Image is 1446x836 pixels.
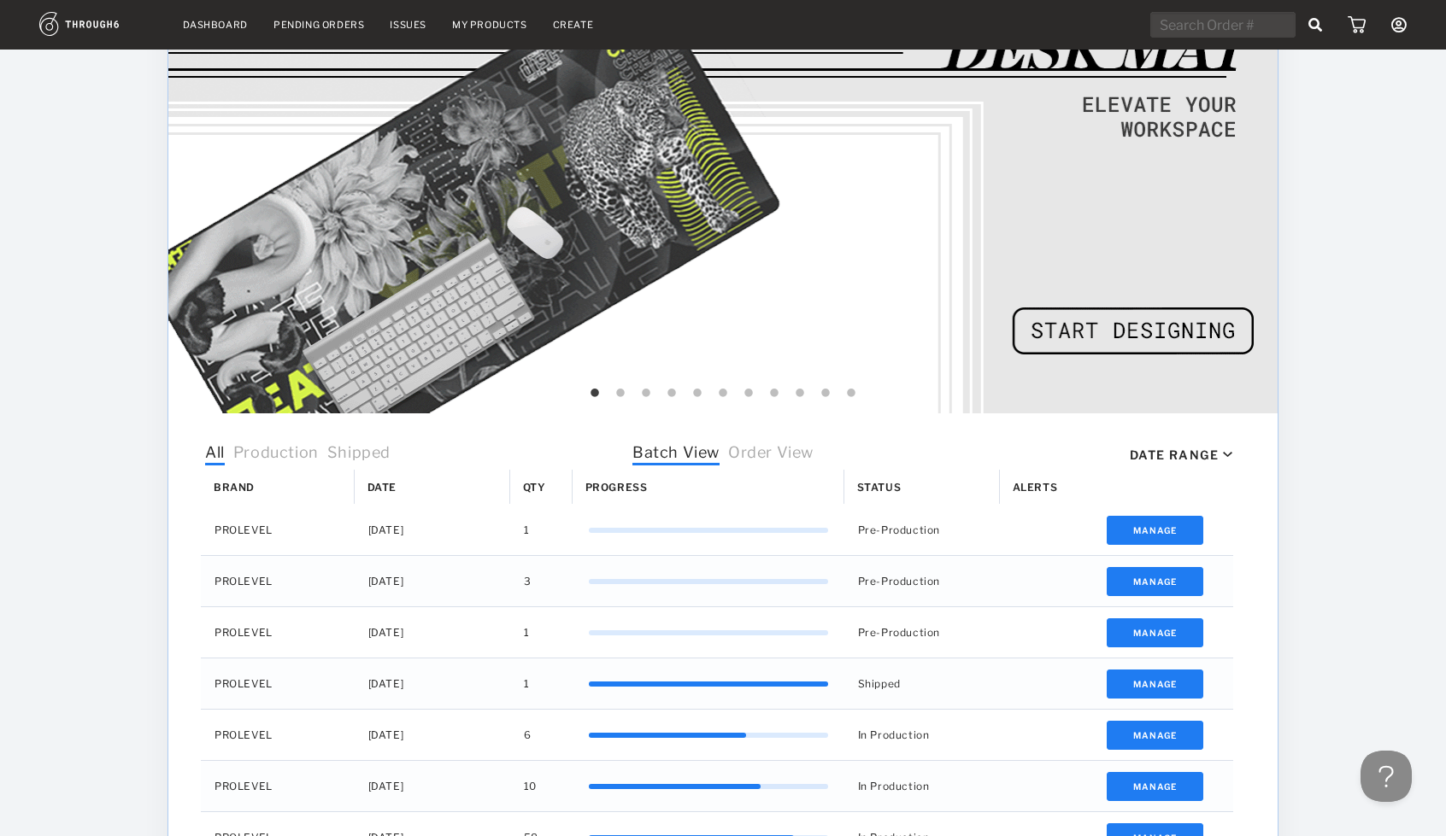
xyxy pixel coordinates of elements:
span: 3 [524,570,532,593]
div: PROLEVEL [201,505,355,555]
div: [DATE] [355,761,510,811]
button: 4 [663,385,680,402]
span: Batch View [632,443,720,465]
a: My Products [452,19,527,31]
span: Shipped [327,443,391,465]
div: Press SPACE to select this row. [201,761,1233,812]
div: Date Range [1130,447,1219,462]
button: Manage [1107,516,1203,545]
button: 3 [638,385,655,402]
span: Progress [585,481,648,494]
button: Manage [1107,567,1203,596]
div: [DATE] [355,710,510,760]
button: 7 [740,385,757,402]
button: Manage [1107,618,1203,647]
button: 2 [612,385,629,402]
div: Pre-Production [844,505,1000,555]
span: 1 [524,519,530,541]
div: Press SPACE to select this row. [201,556,1233,607]
span: Alerts [1013,481,1058,494]
button: 9 [791,385,808,402]
span: Status [857,481,902,494]
div: PROLEVEL [201,761,355,811]
button: Manage [1107,772,1203,801]
a: Pending Orders [273,19,364,31]
div: [DATE] [355,505,510,555]
div: [DATE] [355,556,510,606]
button: Manage [1107,721,1203,750]
span: Order View [728,443,814,465]
img: icon_caret_down_black.69fb8af9.svg [1223,452,1232,458]
div: Pre-Production [844,607,1000,658]
div: PROLEVEL [201,607,355,658]
div: Shipped [844,658,1000,709]
button: 8 [766,385,783,402]
button: 11 [843,385,860,402]
div: Press SPACE to select this row. [201,505,1233,556]
span: All [205,443,225,465]
span: 1 [524,673,530,695]
div: Press SPACE to select this row. [201,710,1233,761]
div: [DATE] [355,658,510,709]
span: Date [367,481,397,494]
button: 5 [689,385,706,402]
img: logo.1c10ca64.svg [39,12,157,36]
input: Search Order # [1150,12,1296,38]
span: Brand [214,481,255,494]
span: Qty [523,481,546,494]
div: In Production [844,761,1000,811]
img: icon_cart.dab5cea1.svg [1348,16,1366,33]
button: Manage [1107,669,1203,699]
div: PROLEVEL [201,710,355,760]
div: PROLEVEL [201,658,355,709]
iframe: Toggle Customer Support [1361,751,1412,802]
button: 10 [817,385,834,402]
a: Dashboard [183,19,248,31]
div: In Production [844,710,1000,760]
span: 6 [524,724,532,746]
div: PROLEVEL [201,556,355,606]
span: 10 [524,775,537,798]
span: 1 [524,622,530,644]
div: Press SPACE to select this row. [201,607,1233,658]
button: 6 [714,385,732,402]
div: Pre-Production [844,556,1000,606]
span: Production [233,443,319,465]
a: Issues [390,19,426,31]
a: Create [553,19,594,31]
button: 1 [586,385,603,402]
div: [DATE] [355,607,510,658]
div: Press SPACE to select this row. [201,658,1233,710]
